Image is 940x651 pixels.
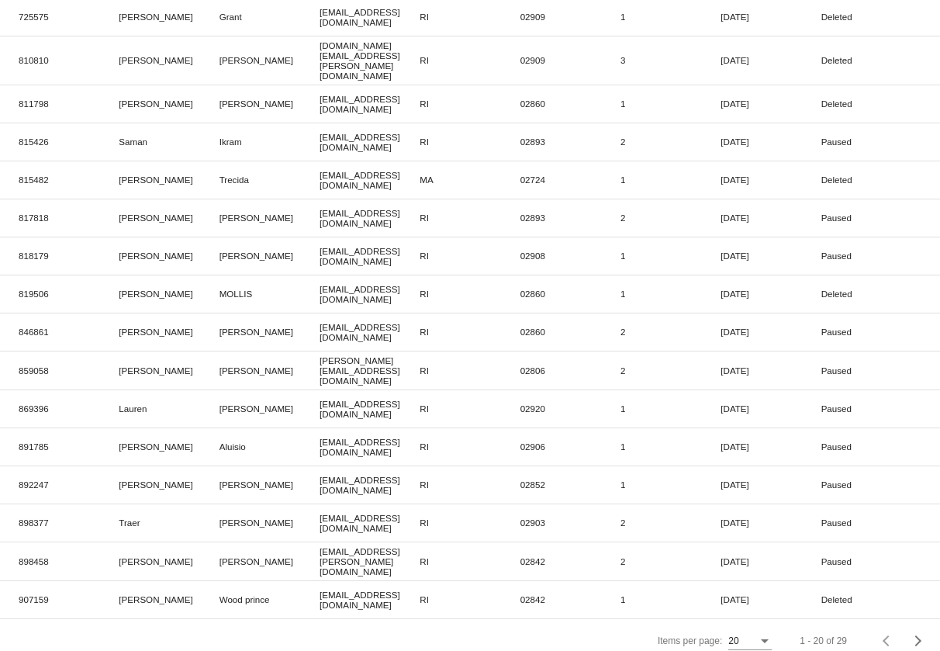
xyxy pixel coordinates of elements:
[320,395,420,423] mat-cell: [EMAIL_ADDRESS][DOMAIN_NAME]
[19,95,119,113] mat-cell: 811798
[620,209,721,227] mat-cell: 2
[119,8,219,26] mat-cell: [PERSON_NAME]
[620,133,721,151] mat-cell: 2
[320,204,420,232] mat-cell: [EMAIL_ADDRESS][DOMAIN_NAME]
[721,95,821,113] mat-cell: [DATE]
[119,400,219,417] mat-cell: Lauren
[219,8,320,26] mat-cell: Grant
[19,285,119,303] mat-cell: 819506
[821,438,921,455] mat-cell: Paused
[620,8,721,26] mat-cell: 1
[620,323,721,341] mat-cell: 2
[119,51,219,69] mat-cell: [PERSON_NAME]
[219,95,320,113] mat-cell: [PERSON_NAME]
[19,323,119,341] mat-cell: 846861
[721,8,821,26] mat-cell: [DATE]
[821,400,921,417] mat-cell: Paused
[19,209,119,227] mat-cell: 817818
[520,323,620,341] mat-cell: 02860
[19,514,119,532] mat-cell: 898377
[119,95,219,113] mat-cell: [PERSON_NAME]
[520,514,620,532] mat-cell: 02903
[821,209,921,227] mat-cell: Paused
[620,247,721,265] mat-cell: 1
[320,90,420,118] mat-cell: [EMAIL_ADDRESS][DOMAIN_NAME]
[520,8,620,26] mat-cell: 02909
[19,476,119,493] mat-cell: 892247
[320,242,420,270] mat-cell: [EMAIL_ADDRESS][DOMAIN_NAME]
[520,400,620,417] mat-cell: 02920
[520,285,620,303] mat-cell: 02860
[821,51,921,69] mat-cell: Deleted
[119,171,219,189] mat-cell: [PERSON_NAME]
[520,51,620,69] mat-cell: 02909
[658,635,722,646] div: Items per page:
[520,362,620,379] mat-cell: 02806
[620,171,721,189] mat-cell: 1
[721,514,821,532] mat-cell: [DATE]
[320,280,420,308] mat-cell: [EMAIL_ADDRESS][DOMAIN_NAME]
[721,171,821,189] mat-cell: [DATE]
[821,171,921,189] mat-cell: Deleted
[721,51,821,69] mat-cell: [DATE]
[320,509,420,537] mat-cell: [EMAIL_ADDRESS][DOMAIN_NAME]
[721,552,821,570] mat-cell: [DATE]
[800,635,847,646] div: 1 - 20 of 29
[728,636,772,647] mat-select: Items per page:
[320,166,420,194] mat-cell: [EMAIL_ADDRESS][DOMAIN_NAME]
[320,433,420,461] mat-cell: [EMAIL_ADDRESS][DOMAIN_NAME]
[520,133,620,151] mat-cell: 02893
[620,476,721,493] mat-cell: 1
[420,171,520,189] mat-cell: MA
[19,438,119,455] mat-cell: 891785
[119,514,219,532] mat-cell: Traer
[620,51,721,69] mat-cell: 3
[420,400,520,417] mat-cell: RI
[420,514,520,532] mat-cell: RI
[119,247,219,265] mat-cell: [PERSON_NAME]
[721,400,821,417] mat-cell: [DATE]
[620,552,721,570] mat-cell: 2
[219,438,320,455] mat-cell: Aluisio
[420,438,520,455] mat-cell: RI
[520,247,620,265] mat-cell: 02908
[420,552,520,570] mat-cell: RI
[721,590,821,608] mat-cell: [DATE]
[520,95,620,113] mat-cell: 02860
[19,171,119,189] mat-cell: 815482
[721,133,821,151] mat-cell: [DATE]
[219,590,320,608] mat-cell: Wood prince
[620,438,721,455] mat-cell: 1
[821,133,921,151] mat-cell: Paused
[320,542,420,580] mat-cell: [EMAIL_ADDRESS][PERSON_NAME][DOMAIN_NAME]
[320,351,420,390] mat-cell: [PERSON_NAME][EMAIL_ADDRESS][DOMAIN_NAME]
[219,51,320,69] mat-cell: [PERSON_NAME]
[821,285,921,303] mat-cell: Deleted
[721,285,821,303] mat-cell: [DATE]
[119,590,219,608] mat-cell: [PERSON_NAME]
[520,438,620,455] mat-cell: 02906
[721,209,821,227] mat-cell: [DATE]
[520,552,620,570] mat-cell: 02842
[420,133,520,151] mat-cell: RI
[219,133,320,151] mat-cell: Ikram
[620,95,721,113] mat-cell: 1
[119,552,219,570] mat-cell: [PERSON_NAME]
[420,323,520,341] mat-cell: RI
[420,247,520,265] mat-cell: RI
[420,8,520,26] mat-cell: RI
[320,471,420,499] mat-cell: [EMAIL_ADDRESS][DOMAIN_NAME]
[19,590,119,608] mat-cell: 907159
[119,209,219,227] mat-cell: [PERSON_NAME]
[420,51,520,69] mat-cell: RI
[119,362,219,379] mat-cell: [PERSON_NAME]
[721,323,821,341] mat-cell: [DATE]
[119,476,219,493] mat-cell: [PERSON_NAME]
[19,247,119,265] mat-cell: 818179
[520,171,620,189] mat-cell: 02724
[721,438,821,455] mat-cell: [DATE]
[219,323,320,341] mat-cell: [PERSON_NAME]
[219,247,320,265] mat-cell: [PERSON_NAME]
[320,128,420,156] mat-cell: [EMAIL_ADDRESS][DOMAIN_NAME]
[420,362,520,379] mat-cell: RI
